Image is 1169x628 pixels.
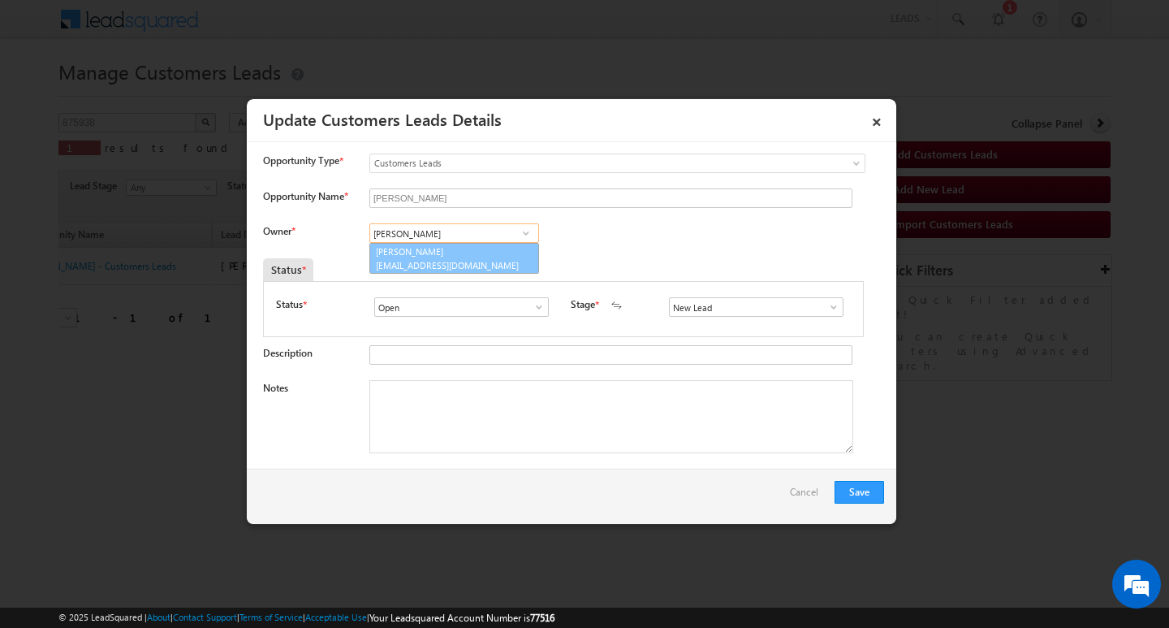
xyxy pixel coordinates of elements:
div: Status [263,258,313,281]
div: Minimize live chat window [266,8,305,47]
img: d_60004797649_company_0_60004797649 [28,85,68,106]
a: Update Customers Leads Details [263,107,502,130]
a: Cancel [790,481,826,512]
input: Type to Search [669,297,843,317]
label: Owner [263,225,295,237]
label: Status [276,297,303,312]
span: Customers Leads [370,156,799,171]
label: Description [263,347,313,359]
a: Terms of Service [239,612,303,622]
a: Show All Items [819,299,839,315]
a: Show All Items [524,299,545,315]
a: Contact Support [173,612,237,622]
a: [PERSON_NAME] [369,243,539,274]
input: Type to Search [369,223,539,243]
input: Type to Search [374,297,549,317]
div: Chat with us now [84,85,273,106]
label: Opportunity Name [263,190,347,202]
label: Stage [571,297,595,312]
span: [EMAIL_ADDRESS][DOMAIN_NAME] [376,259,522,271]
textarea: Type your message and hit 'Enter' [21,150,296,487]
a: About [147,612,170,622]
span: 77516 [530,612,554,624]
a: Acceptable Use [305,612,367,622]
span: Your Leadsquared Account Number is [369,612,554,624]
span: © 2025 LeadSquared | | | | | [58,610,554,626]
a: Show All Items [515,225,536,241]
label: Notes [263,382,288,394]
button: Save [835,481,884,504]
span: Opportunity Type [263,154,339,168]
em: Start Chat [221,500,295,522]
a: Customers Leads [369,154,865,173]
a: × [863,105,891,133]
